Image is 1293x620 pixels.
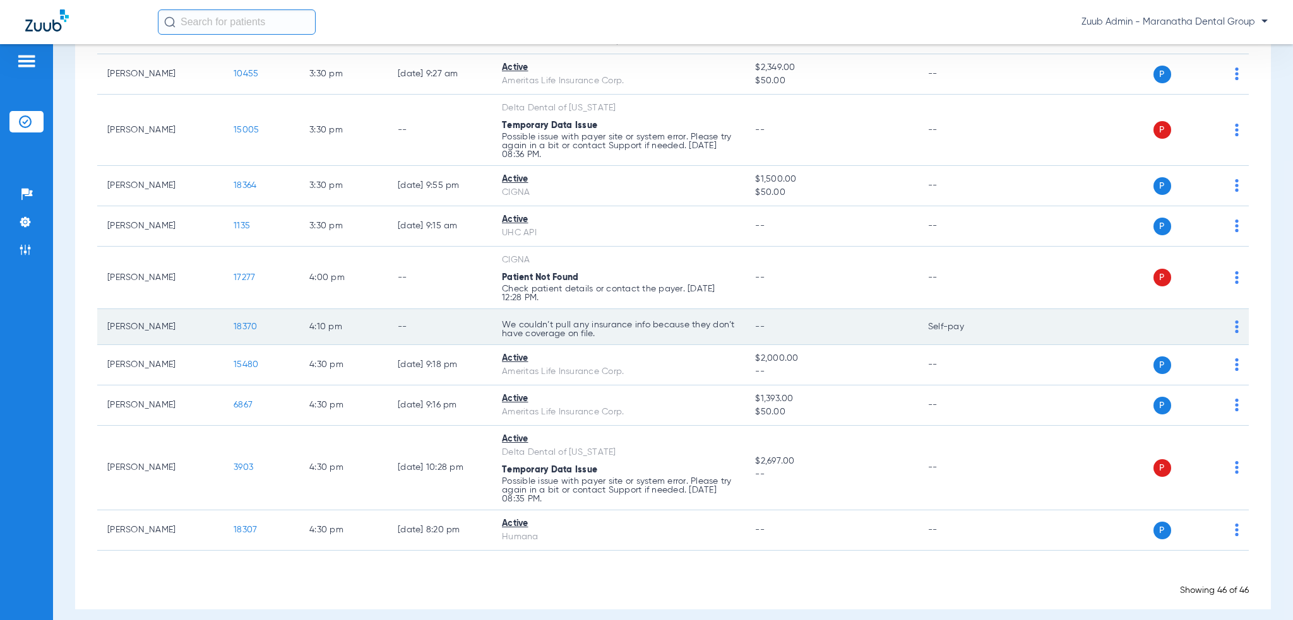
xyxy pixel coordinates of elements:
[502,254,735,267] div: CIGNA
[1230,559,1293,620] iframe: Chat Widget
[234,360,258,369] span: 15480
[1207,399,1219,411] img: x.svg
[502,477,735,503] p: Possible issue with payer site or system error. Please try again in a bit or contact Support if n...
[1081,16,1268,28] span: Zuub Admin - Maranatha Dental Group
[1207,358,1219,371] img: x.svg
[97,166,223,206] td: [PERSON_NAME]
[97,510,223,551] td: [PERSON_NAME]
[755,221,765,230] span: --
[502,74,735,88] div: Ameritas Life Insurance Corp.
[502,132,735,159] p: Possible issue with payer site or system error. Please try again in a bit or contact Support if n...
[1153,121,1171,139] span: P
[1207,461,1219,474] img: x.svg
[755,61,908,74] span: $2,349.00
[1153,459,1171,477] span: P
[299,345,388,385] td: 4:30 PM
[388,426,492,510] td: [DATE] 10:28 PM
[502,320,735,338] p: We couldn’t pull any insurance info because they don’t have coverage on file.
[234,322,257,331] span: 18370
[755,273,765,282] span: --
[755,352,908,365] span: $2,000.00
[388,95,492,166] td: --
[1235,399,1239,411] img: group-dot-blue.svg
[299,166,388,206] td: 3:30 PM
[502,465,597,474] span: Temporary Data Issue
[502,61,735,74] div: Active
[388,166,492,206] td: [DATE] 9:55 PM
[388,309,492,345] td: --
[1235,179,1239,192] img: group-dot-blue.svg
[502,446,735,459] div: Delta Dental of [US_STATE]
[502,392,735,406] div: Active
[502,517,735,530] div: Active
[164,16,176,28] img: Search Icon
[25,9,69,32] img: Zuub Logo
[1153,66,1171,83] span: P
[234,221,250,230] span: 1135
[1153,522,1171,539] span: P
[234,401,253,409] span: 6867
[1153,397,1171,414] span: P
[1153,269,1171,286] span: P
[1235,358,1239,371] img: group-dot-blue.svg
[755,322,765,331] span: --
[388,247,492,309] td: --
[918,95,1003,166] td: --
[1153,218,1171,235] span: P
[97,247,223,309] td: [PERSON_NAME]
[502,406,735,419] div: Ameritas Life Insurance Corp.
[1235,320,1239,333] img: group-dot-blue.svg
[299,95,388,166] td: 3:30 PM
[755,186,908,199] span: $50.00
[97,309,223,345] td: [PERSON_NAME]
[299,247,388,309] td: 4:00 PM
[299,309,388,345] td: 4:10 PM
[655,571,692,581] span: Loading
[388,385,492,426] td: [DATE] 9:16 PM
[755,392,908,406] span: $1,393.00
[299,510,388,551] td: 4:30 PM
[755,455,908,468] span: $2,697.00
[234,463,253,472] span: 3903
[502,433,735,446] div: Active
[1207,67,1219,80] img: x.svg
[1207,179,1219,192] img: x.svg
[755,406,908,419] span: $50.00
[1235,124,1239,136] img: group-dot-blue.svg
[1207,271,1219,284] img: x.svg
[502,173,735,186] div: Active
[234,525,257,534] span: 18307
[388,345,492,385] td: [DATE] 9:18 PM
[1207,124,1219,136] img: x.svg
[755,525,765,534] span: --
[755,173,908,186] span: $1,500.00
[502,352,735,365] div: Active
[97,54,223,95] td: [PERSON_NAME]
[234,126,259,134] span: 15005
[299,54,388,95] td: 3:30 PM
[918,426,1003,510] td: --
[299,385,388,426] td: 4:30 PM
[502,530,735,544] div: Humana
[16,54,37,69] img: hamburger-icon
[502,273,578,282] span: Patient Not Found
[1153,356,1171,374] span: P
[1235,219,1239,232] img: group-dot-blue.svg
[1235,67,1239,80] img: group-dot-blue.svg
[1207,320,1219,333] img: x.svg
[1207,523,1219,536] img: x.svg
[1180,586,1249,595] span: Showing 46 of 46
[97,95,223,166] td: [PERSON_NAME]
[234,181,256,190] span: 18364
[1235,271,1239,284] img: group-dot-blue.svg
[97,345,223,385] td: [PERSON_NAME]
[755,126,765,134] span: --
[234,69,258,78] span: 10455
[502,213,735,226] div: Active
[502,121,597,130] span: Temporary Data Issue
[918,166,1003,206] td: --
[502,186,735,199] div: CIGNA
[234,273,255,282] span: 17277
[918,345,1003,385] td: --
